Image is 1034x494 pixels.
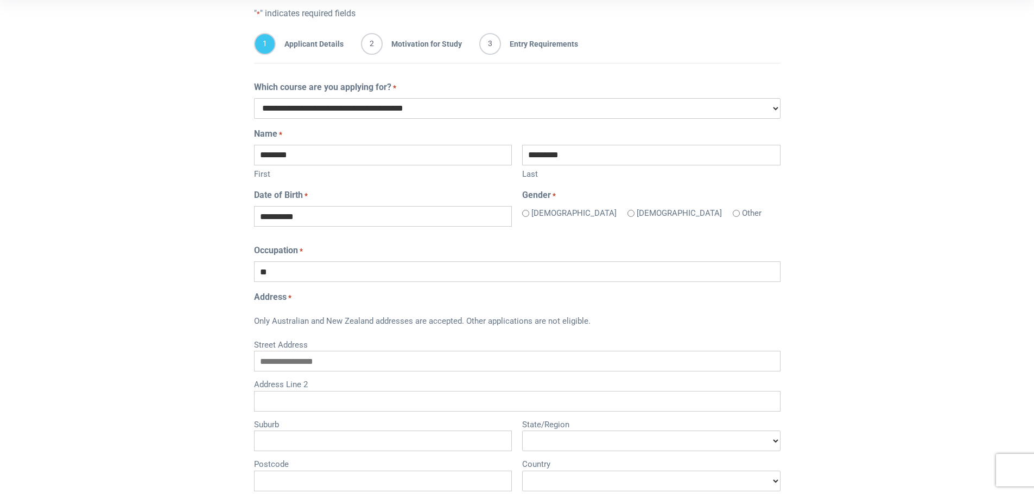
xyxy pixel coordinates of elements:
label: Date of Birth [254,189,308,202]
label: Street Address [254,336,781,351]
label: Other [742,207,762,220]
span: Applicant Details [276,33,344,55]
label: [DEMOGRAPHIC_DATA] [637,207,722,220]
label: Suburb [254,416,512,431]
span: 2 [361,33,383,55]
label: Postcode [254,455,512,471]
span: 3 [479,33,501,55]
legend: Gender [522,189,780,202]
label: Which course are you applying for? [254,81,396,94]
label: Occupation [254,244,303,257]
legend: Address [254,291,781,304]
label: Address Line 2 [254,376,781,391]
label: [DEMOGRAPHIC_DATA] [531,207,617,220]
label: State/Region [522,416,780,431]
p: " " indicates required fields [254,7,781,20]
label: Country [522,455,780,471]
span: 1 [254,33,276,55]
label: Last [522,165,780,181]
span: Entry Requirements [501,33,578,55]
legend: Name [254,127,781,140]
span: Motivation for Study [383,33,462,55]
label: First [254,165,512,181]
div: Only Australian and New Zealand addresses are accepted. Other applications are not eligible. [254,308,781,336]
